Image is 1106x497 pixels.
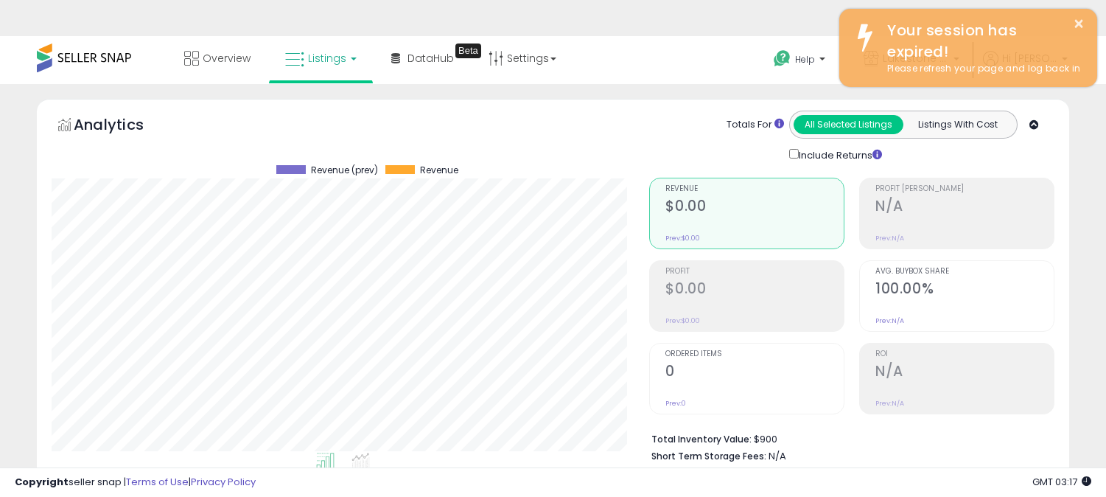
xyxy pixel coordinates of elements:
div: Tooltip anchor [455,44,481,58]
a: DataHub [380,36,465,80]
a: Privacy Policy [191,475,256,489]
h2: $0.00 [665,280,844,300]
a: Help [762,38,840,84]
span: ROI [875,350,1054,358]
b: Short Term Storage Fees: [651,450,766,462]
small: Prev: N/A [875,399,904,408]
div: Include Returns [778,146,900,163]
a: Listings [274,36,368,80]
span: 2025-09-13 03:17 GMT [1032,475,1091,489]
b: Total Inventory Value: [651,433,752,445]
span: Revenue (prev) [311,165,378,175]
div: Totals For [727,118,784,132]
span: Listings [308,51,346,66]
small: Prev: N/A [875,234,904,243]
span: Overview [203,51,251,66]
div: Your session has expired! [876,20,1086,62]
span: Ordered Items [665,350,844,358]
h2: 0 [665,363,844,383]
small: Prev: 0 [665,399,686,408]
span: Profit [PERSON_NAME] [875,185,1054,193]
h2: N/A [875,198,1054,218]
div: Please refresh your page and log back in [876,62,1086,76]
i: Get Help [773,49,791,68]
span: Revenue [420,165,458,175]
span: Revenue [665,185,844,193]
span: Profit [665,268,844,276]
a: Terms of Use [126,475,189,489]
a: Settings [477,36,567,80]
h2: N/A [875,363,1054,383]
small: Prev: $0.00 [665,316,700,325]
small: Prev: N/A [875,316,904,325]
li: $900 [651,429,1043,447]
span: Avg. Buybox Share [875,268,1054,276]
strong: Copyright [15,475,69,489]
div: seller snap | | [15,476,256,490]
h5: Analytics [74,114,172,139]
button: Listings With Cost [903,115,1012,134]
a: Overview [173,36,262,80]
small: Prev: $0.00 [665,234,700,243]
span: Help [795,53,815,66]
span: N/A [769,449,786,463]
h2: 100.00% [875,280,1054,300]
h2: $0.00 [665,198,844,218]
button: All Selected Listings [794,115,903,134]
span: DataHub [407,51,454,66]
